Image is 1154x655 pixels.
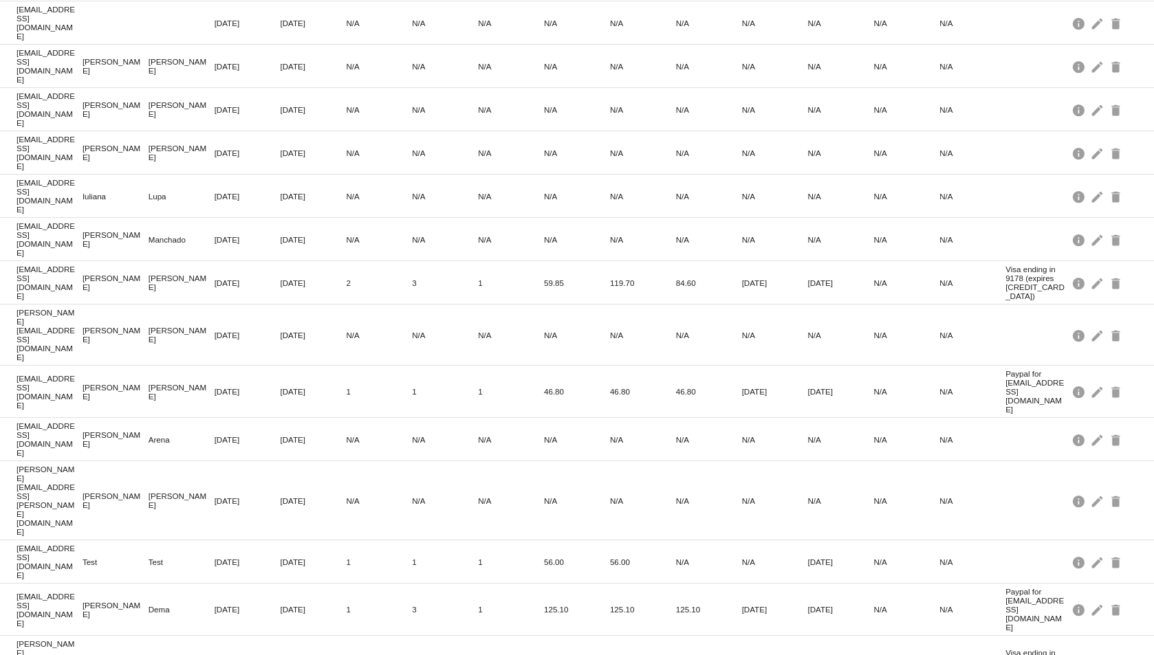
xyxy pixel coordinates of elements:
mat-cell: [PERSON_NAME] [149,54,215,78]
mat-cell: N/A [346,58,412,74]
mat-cell: N/A [610,102,676,118]
mat-cell: N/A [808,232,874,247]
mat-cell: [PERSON_NAME] [83,227,149,252]
mat-icon: delete [1109,429,1125,450]
mat-cell: [DATE] [215,232,281,247]
mat-cell: N/A [544,15,610,31]
mat-cell: N/A [412,432,478,447]
mat-cell: N/A [873,275,939,291]
mat-cell: N/A [412,58,478,74]
mat-cell: [DATE] [215,145,281,161]
mat-cell: N/A [544,327,610,343]
mat-cell: 1 [478,275,544,291]
mat-cell: Manchado [149,232,215,247]
mat-icon: edit [1090,186,1107,207]
mat-cell: N/A [412,145,478,161]
mat-icon: edit [1090,551,1107,573]
mat-icon: edit [1090,99,1107,120]
mat-cell: [DATE] [281,232,347,247]
mat-cell: N/A [544,145,610,161]
mat-cell: Test [83,554,149,570]
mat-icon: info [1071,56,1088,77]
mat-cell: N/A [873,432,939,447]
mat-cell: N/A [873,232,939,247]
mat-cell: N/A [742,493,808,509]
mat-cell: 1 [412,554,478,570]
mat-cell: N/A [808,188,874,204]
mat-cell: 84.60 [676,275,742,291]
mat-cell: 125.10 [610,601,676,617]
mat-cell: [DATE] [808,554,874,570]
mat-icon: edit [1090,272,1107,293]
mat-icon: info [1071,142,1088,164]
mat-cell: N/A [939,554,1005,570]
mat-icon: info [1071,599,1088,620]
mat-cell: N/A [676,58,742,74]
mat-cell: N/A [412,188,478,204]
mat-cell: N/A [610,15,676,31]
mat-cell: [PERSON_NAME] [83,322,149,347]
mat-cell: [DATE] [215,432,281,447]
mat-cell: N/A [939,15,1005,31]
mat-icon: delete [1109,56,1125,77]
mat-icon: info [1071,490,1088,511]
mat-icon: info [1071,229,1088,250]
mat-cell: [DATE] [281,102,347,118]
mat-cell: [PERSON_NAME][EMAIL_ADDRESS][DOMAIN_NAME] [17,304,83,365]
mat-cell: 1 [346,384,412,399]
mat-icon: delete [1109,324,1125,346]
mat-icon: info [1071,12,1088,34]
mat-cell: [EMAIL_ADDRESS][DOMAIN_NAME] [17,418,83,460]
mat-icon: info [1071,99,1088,120]
mat-cell: Lupa [149,188,215,204]
mat-cell: [DATE] [215,188,281,204]
mat-cell: [DATE] [742,601,808,617]
mat-cell: Paypal for [EMAIL_ADDRESS][DOMAIN_NAME] [1005,584,1071,635]
mat-cell: N/A [873,554,939,570]
mat-icon: delete [1109,272,1125,293]
mat-cell: [DATE] [215,327,281,343]
mat-icon: delete [1109,142,1125,164]
mat-cell: N/A [939,432,1005,447]
mat-cell: [DATE] [281,15,347,31]
mat-cell: 125.10 [676,601,742,617]
mat-cell: [DATE] [808,384,874,399]
mat-cell: N/A [808,327,874,343]
mat-cell: [PERSON_NAME] [149,379,215,404]
mat-cell: [DATE] [215,493,281,509]
mat-cell: 1 [478,384,544,399]
mat-cell: [DATE] [215,58,281,74]
mat-cell: N/A [676,327,742,343]
mat-cell: N/A [346,188,412,204]
mat-cell: N/A [610,58,676,74]
mat-cell: [DATE] [215,384,281,399]
mat-cell: [DATE] [808,275,874,291]
mat-cell: N/A [873,601,939,617]
mat-cell: N/A [346,493,412,509]
mat-cell: Dema [149,601,215,617]
mat-cell: N/A [478,432,544,447]
mat-icon: edit [1090,56,1107,77]
mat-cell: [EMAIL_ADDRESS][DOMAIN_NAME] [17,218,83,260]
mat-cell: N/A [676,432,742,447]
mat-cell: N/A [808,102,874,118]
mat-cell: 59.85 [544,275,610,291]
mat-cell: N/A [412,15,478,31]
mat-cell: N/A [939,493,1005,509]
mat-cell: N/A [742,432,808,447]
mat-icon: delete [1109,229,1125,250]
mat-icon: delete [1109,12,1125,34]
mat-cell: N/A [544,58,610,74]
mat-icon: delete [1109,381,1125,402]
mat-cell: 1 [346,601,412,617]
mat-cell: N/A [873,493,939,509]
mat-icon: edit [1090,324,1107,346]
mat-cell: N/A [742,145,808,161]
mat-icon: delete [1109,99,1125,120]
mat-cell: 2 [346,275,412,291]
mat-cell: [DATE] [281,601,347,617]
mat-icon: edit [1090,12,1107,34]
mat-cell: 125.10 [544,601,610,617]
mat-cell: [EMAIL_ADDRESS][DOMAIN_NAME] [17,88,83,131]
mat-cell: N/A [939,327,1005,343]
